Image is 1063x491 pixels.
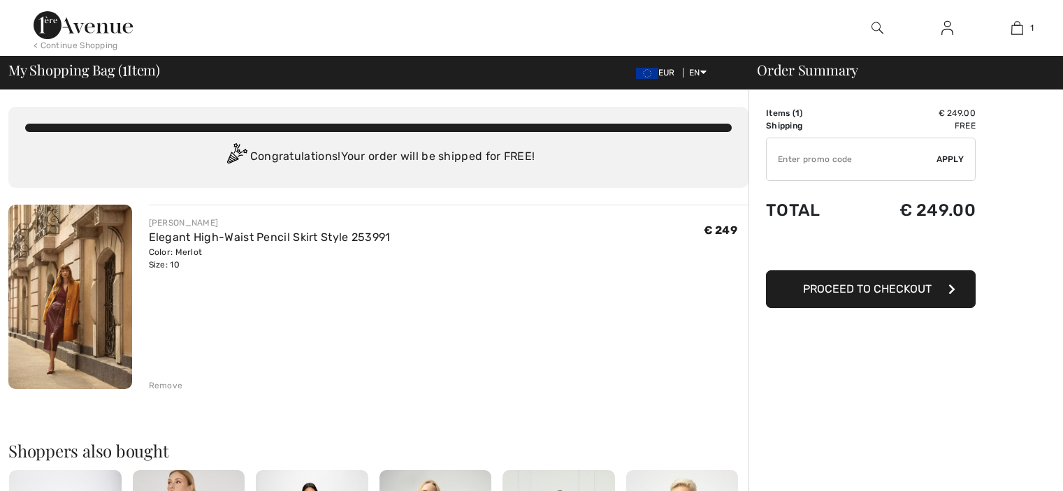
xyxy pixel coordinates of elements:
[122,59,127,78] span: 1
[872,20,883,36] img: search the website
[983,20,1051,36] a: 1
[8,205,132,389] img: Elegant High-Waist Pencil Skirt Style 253991
[149,379,183,392] div: Remove
[766,270,976,308] button: Proceed to Checkout
[766,119,853,132] td: Shipping
[1030,22,1034,34] span: 1
[636,68,681,78] span: EUR
[149,230,391,244] a: Elegant High-Waist Pencil Skirt Style 253991
[937,153,964,166] span: Apply
[853,186,976,234] td: € 249.00
[941,20,953,36] img: My Info
[689,68,707,78] span: EN
[766,107,853,119] td: Items ( )
[149,217,391,229] div: [PERSON_NAME]
[149,246,391,271] div: Color: Merlot Size: 10
[704,223,738,237] span: € 249
[222,143,250,171] img: Congratulation2.svg
[795,108,800,118] span: 1
[34,11,133,39] img: 1ère Avenue
[853,107,976,119] td: € 249.00
[8,63,160,77] span: My Shopping Bag ( Item)
[803,282,932,295] span: Proceed to Checkout
[25,143,732,171] div: Congratulations! Your order will be shipped for FREE!
[767,138,937,180] input: Promo code
[766,234,976,265] iframe: PayPal
[34,39,118,52] div: < Continue Shopping
[853,119,976,132] td: Free
[766,186,853,234] td: Total
[1011,20,1023,36] img: My Bag
[740,63,1055,77] div: Order Summary
[930,20,964,37] a: Sign In
[8,442,749,459] h2: Shoppers also bought
[636,68,658,79] img: Euro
